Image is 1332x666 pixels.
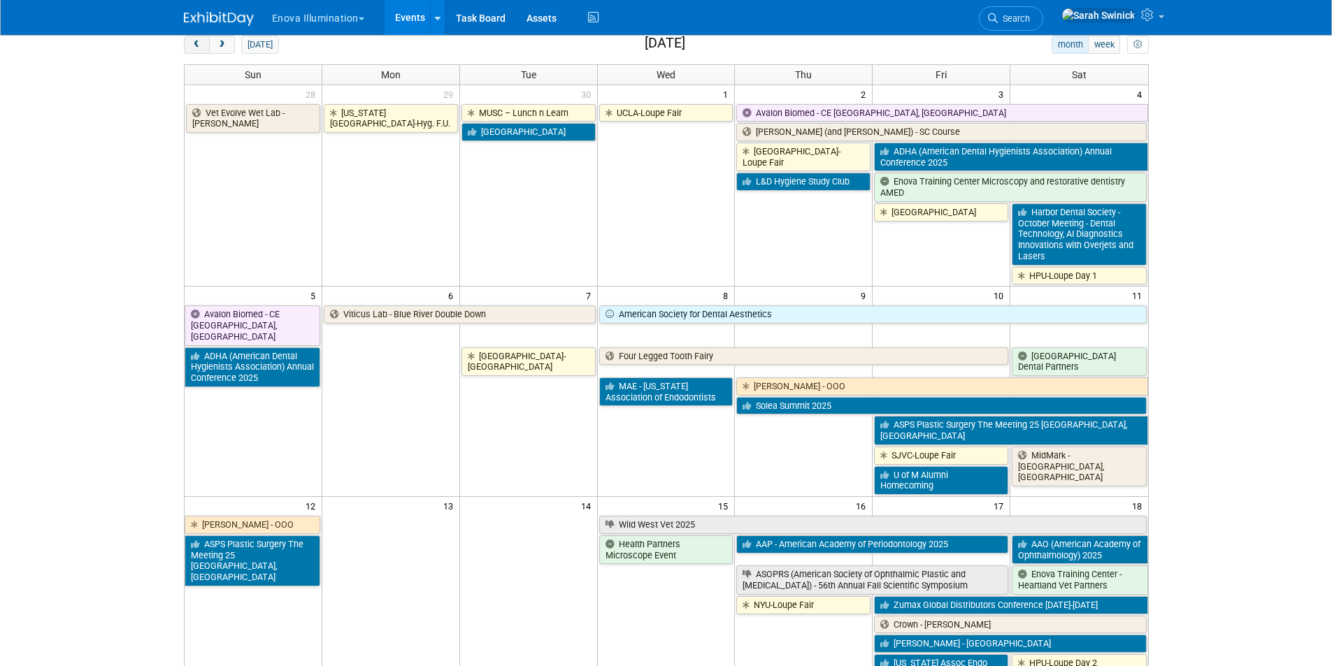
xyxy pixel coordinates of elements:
a: NYU-Loupe Fair [736,596,871,614]
span: 17 [992,497,1010,514]
a: Solea Summit 2025 [736,397,1146,415]
span: Thu [795,69,812,80]
img: ExhibitDay [184,12,254,26]
a: [US_STATE][GEOGRAPHIC_DATA]-Hyg. F.U. [324,104,458,133]
a: Enova Training Center - Heartland Vet Partners [1012,565,1147,594]
span: 10 [992,287,1010,304]
span: 15 [717,497,734,514]
a: MidMark - [GEOGRAPHIC_DATA], [GEOGRAPHIC_DATA] [1012,447,1146,486]
span: Sat [1072,69,1087,80]
a: [PERSON_NAME] - OOO [736,377,1147,396]
a: MUSC – Lunch n Learn [461,104,596,122]
span: 7 [585,287,597,304]
a: Avalon Biomed - CE [GEOGRAPHIC_DATA], [GEOGRAPHIC_DATA] [185,305,320,345]
span: 9 [859,287,872,304]
span: 4 [1136,85,1148,103]
a: SJVC-Loupe Fair [874,447,1008,465]
a: ADHA (American Dental Hygienists Association) Annual Conference 2025 [185,347,320,387]
a: [GEOGRAPHIC_DATA] Dental Partners [1012,347,1146,376]
span: 18 [1131,497,1148,514]
a: Vet Evolve Wet Lab - [PERSON_NAME] [186,104,320,133]
a: Health Partners Microscope Event [599,535,733,564]
a: ASOPRS (American Society of Ophthalmic Plastic and [MEDICAL_DATA]) - 56th Annual Fall Scientific ... [736,565,1008,594]
button: myCustomButton [1127,36,1148,54]
span: Tue [521,69,536,80]
a: [PERSON_NAME] - OOO [185,516,320,534]
a: Wild West Vet 2025 [599,516,1147,534]
span: 28 [304,85,322,103]
span: 8 [722,287,734,304]
a: ADHA (American Dental Hygienists Association) Annual Conference 2025 [874,143,1147,171]
a: Enova Training Center Microscopy and restorative dentistry AMED [874,173,1146,201]
span: Fri [936,69,947,80]
h2: [DATE] [645,36,685,51]
a: UCLA-Loupe Fair [599,104,733,122]
span: 30 [580,85,597,103]
a: Zumax Global Distributors Conference [DATE]-[DATE] [874,596,1147,614]
span: 16 [854,497,872,514]
a: Search [979,6,1043,31]
span: Mon [381,69,401,80]
span: 13 [442,497,459,514]
span: 29 [442,85,459,103]
a: [PERSON_NAME] (and [PERSON_NAME]) - SC Course [736,123,1146,141]
a: Crown - [PERSON_NAME] [874,616,1146,634]
a: HPU-Loupe Day 1 [1012,267,1146,285]
button: month [1052,36,1089,54]
button: week [1088,36,1120,54]
a: [PERSON_NAME] - [GEOGRAPHIC_DATA] [874,635,1146,653]
a: Viticus Lab - Blue River Double Down [324,305,596,324]
i: Personalize Calendar [1133,41,1143,50]
a: AAO (American Academy of Ophthalmology) 2025 [1012,535,1147,564]
a: U of M Alumni Homecoming [874,466,1008,495]
img: Sarah Swinick [1061,8,1136,23]
a: Avalon Biomed - CE [GEOGRAPHIC_DATA], [GEOGRAPHIC_DATA] [736,104,1147,122]
span: 6 [447,287,459,304]
a: ASPS Plastic Surgery The Meeting 25 [GEOGRAPHIC_DATA], [GEOGRAPHIC_DATA] [874,416,1147,444]
span: 5 [309,287,322,304]
a: L&D Hygiene Study Club [736,173,871,191]
a: AAP - American Academy of Periodontology 2025 [736,535,1008,553]
a: Harbor Dental Society - October Meeting - Dental Technology, AI Diagnostics Innovations with Over... [1012,203,1146,266]
span: Wed [657,69,675,80]
span: Search [998,13,1030,24]
a: [GEOGRAPHIC_DATA] [461,123,596,141]
a: [GEOGRAPHIC_DATA]-[GEOGRAPHIC_DATA] [461,347,596,376]
a: American Society for Dental Aesthetics [599,305,1147,324]
a: Four Legged Tooth Fairy [599,347,1009,365]
a: [GEOGRAPHIC_DATA]-Loupe Fair [736,143,871,171]
span: Sun [245,69,262,80]
button: [DATE] [241,36,278,54]
span: 1 [722,85,734,103]
span: 14 [580,497,597,514]
a: [GEOGRAPHIC_DATA] [874,203,1008,222]
a: MAE - [US_STATE] Association of Endodontists [599,377,733,406]
button: next [209,36,235,54]
span: 3 [997,85,1010,103]
span: 12 [304,497,322,514]
span: 2 [859,85,872,103]
a: ASPS Plastic Surgery The Meeting 25 [GEOGRAPHIC_DATA], [GEOGRAPHIC_DATA] [185,535,320,586]
button: prev [184,36,210,54]
span: 11 [1131,287,1148,304]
